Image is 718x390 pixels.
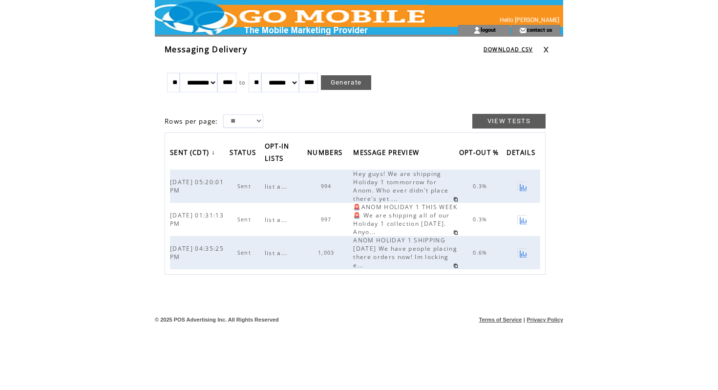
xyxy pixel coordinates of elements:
span: DETAILS [507,146,538,162]
span: Sent [237,216,253,223]
a: Privacy Policy [527,317,563,323]
span: MESSAGE PREVIEW [353,146,422,162]
span: [DATE] 01:31:13 PM [170,211,224,228]
span: 0.6% [473,249,489,256]
span: OPT-OUT % [459,146,502,162]
span: 994 [321,183,334,190]
span: ANOM HOLIDAY 1 SHIPPING [DATE] We have people placing there orders now! Im locking e... [353,236,457,269]
a: MESSAGE PREVIEW [353,145,424,161]
span: Sent [237,249,253,256]
span: Hello [PERSON_NAME] [500,17,559,23]
a: logout [481,26,496,33]
span: 997 [321,216,334,223]
span: 🚨ANOM HOLIDAY 1 THIS WEEK🚨 We are shipping all of our Holiday 1 collection [DATE]. Anyo... [353,203,457,236]
span: 0.3% [473,183,489,190]
span: Messaging Delivery [165,44,247,55]
a: Generate [321,75,372,90]
a: SENT (CDT)↓ [170,145,218,161]
span: OPT-IN LISTS [265,139,290,168]
span: Rows per page: [165,117,218,126]
img: contact_us_icon.gif [519,26,527,34]
span: to [239,79,246,86]
span: | [524,317,525,323]
span: © 2025 POS Advertising Inc. All Rights Reserved [155,317,279,323]
span: 1,003 [318,249,337,256]
span: 0.3% [473,216,489,223]
span: STATUS [230,146,258,162]
a: NUMBERS [307,145,347,161]
span: list a... [265,249,290,257]
a: VIEW TESTS [472,114,546,129]
a: Terms of Service [479,317,522,323]
img: account_icon.gif [473,26,481,34]
span: [DATE] 04:35:25 PM [170,244,224,261]
span: NUMBERS [307,146,345,162]
span: list a... [265,216,290,224]
a: STATUS [230,145,261,161]
a: DOWNLOAD CSV [484,46,533,53]
span: Sent [237,183,253,190]
span: Hey guys! We are shipping Holiday 1 tommorrow for Anom. Who ever didn't place there's yet ... [353,170,448,203]
a: OPT-OUT % [459,145,504,161]
a: contact us [527,26,552,33]
span: list a... [265,182,290,191]
span: SENT (CDT) [170,146,211,162]
span: [DATE] 05:20:01 PM [170,178,224,195]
